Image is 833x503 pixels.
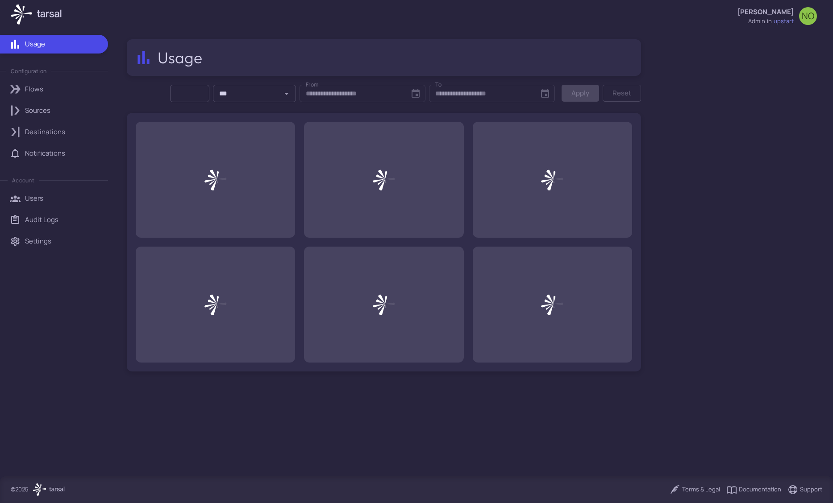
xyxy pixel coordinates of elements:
[25,84,43,94] p: Flows
[25,148,65,158] p: Notifications
[25,106,50,115] p: Sources
[204,294,227,316] img: Loading...
[435,81,441,89] label: To
[802,12,814,21] span: NO
[670,484,720,495] a: Terms & Legal
[787,484,822,495] a: Support
[12,177,34,184] p: Account
[774,17,794,26] span: upstart
[280,87,293,100] button: Open
[25,39,45,49] p: Usage
[748,17,765,26] div: admin
[25,215,58,225] p: Audit Logs
[726,484,781,495] a: Documentation
[603,85,641,102] button: Reset
[158,48,204,67] h2: Usage
[306,81,319,89] label: From
[25,127,65,137] p: Destinations
[737,7,794,17] p: [PERSON_NAME]
[767,17,772,26] span: in
[562,85,599,102] button: Apply
[204,169,227,191] img: Loading...
[25,194,43,203] p: Users
[373,294,395,316] img: Loading...
[541,169,563,191] img: Loading...
[541,294,563,316] img: Loading...
[732,4,822,29] button: [PERSON_NAME]admininupstartNO
[11,67,46,75] p: Configuration
[373,169,395,191] img: Loading...
[25,236,51,246] p: Settings
[11,485,29,494] p: © 2025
